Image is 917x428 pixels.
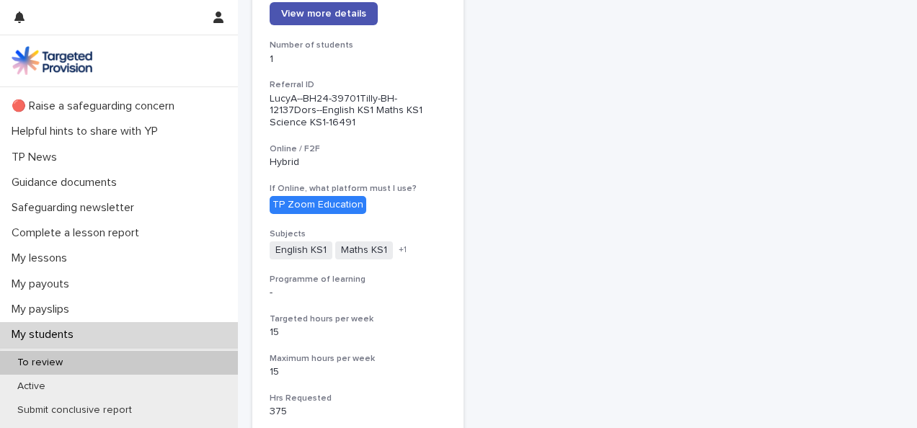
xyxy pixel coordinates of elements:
[12,46,92,75] img: M5nRWzHhSzIhMunXDL62
[270,93,446,129] p: LucyA--BH24-39701Tilly-BH-12137Dors--English KS1 Maths KS1 Science KS1-16491
[270,228,446,240] h3: Subjects
[270,196,366,214] div: TP Zoom Education
[6,201,146,215] p: Safeguarding newsletter
[270,366,446,378] p: 15
[270,406,446,418] p: 375
[6,151,68,164] p: TP News
[270,313,446,325] h3: Targeted hours per week
[399,246,407,254] span: + 1
[270,156,446,169] p: Hybrid
[270,241,332,259] span: English KS1
[6,303,81,316] p: My payslips
[270,40,446,51] h3: Number of students
[6,176,128,190] p: Guidance documents
[270,393,446,404] h3: Hrs Requested
[6,251,79,265] p: My lessons
[270,274,446,285] h3: Programme of learning
[270,143,446,155] h3: Online / F2F
[270,2,378,25] a: View more details
[6,277,81,291] p: My payouts
[6,99,186,113] p: 🔴 Raise a safeguarding concern
[281,9,366,19] span: View more details
[6,226,151,240] p: Complete a lesson report
[6,404,143,416] p: Submit conclusive report
[270,353,446,365] h3: Maximum hours per week
[270,53,446,66] p: 1
[270,287,446,299] p: -
[270,183,446,195] h3: If Online, what platform must I use?
[6,380,57,393] p: Active
[6,357,74,369] p: To review
[270,326,446,339] p: 15
[335,241,393,259] span: Maths KS1
[270,79,446,91] h3: Referral ID
[6,125,169,138] p: Helpful hints to share with YP
[6,328,85,342] p: My students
